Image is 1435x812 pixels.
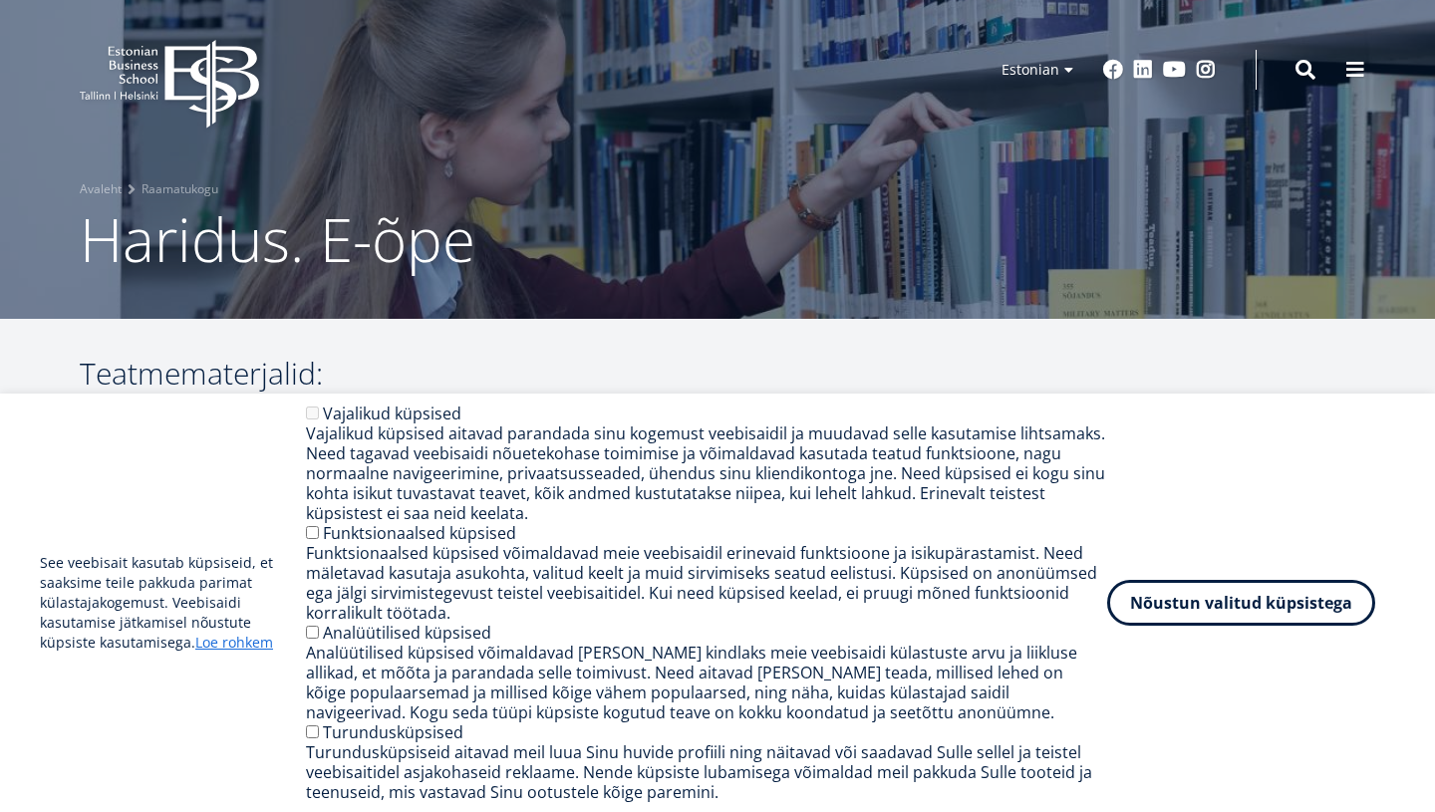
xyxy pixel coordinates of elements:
label: Vajalikud küpsised [323,403,461,424]
label: Analüütilised küpsised [323,622,491,644]
p: See veebisait kasutab küpsiseid, et saaksime teile pakkuda parimat külastajakogemust. Veebisaidi ... [40,553,306,653]
a: Loe rohkem [195,633,273,653]
label: Funktsionaalsed küpsised [323,522,516,544]
a: Youtube [1163,60,1186,80]
a: Linkedin [1133,60,1153,80]
div: Analüütilised küpsised võimaldavad [PERSON_NAME] kindlaks meie veebisaidi külastuste arvu ja liik... [306,643,1107,722]
button: Nõustun valitud küpsistega [1107,580,1375,626]
a: Avaleht [80,179,122,199]
h3: Teatmematerjalid: [80,359,917,389]
a: Instagram [1196,60,1216,80]
div: Vajalikud küpsised aitavad parandada sinu kogemust veebisaidil ja muudavad selle kasutamise lihts... [306,423,1107,523]
div: Funktsionaalsed küpsised võimaldavad meie veebisaidil erinevaid funktsioone ja isikupärastamist. ... [306,543,1107,623]
span: Haridus. E-õpe [80,198,475,280]
label: Turundusküpsised [323,721,463,743]
a: Raamatukogu [142,179,218,199]
a: Facebook [1103,60,1123,80]
div: Turundusküpsiseid aitavad meil luua Sinu huvide profiili ning näitavad või saadavad Sulle sellel ... [306,742,1107,802]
